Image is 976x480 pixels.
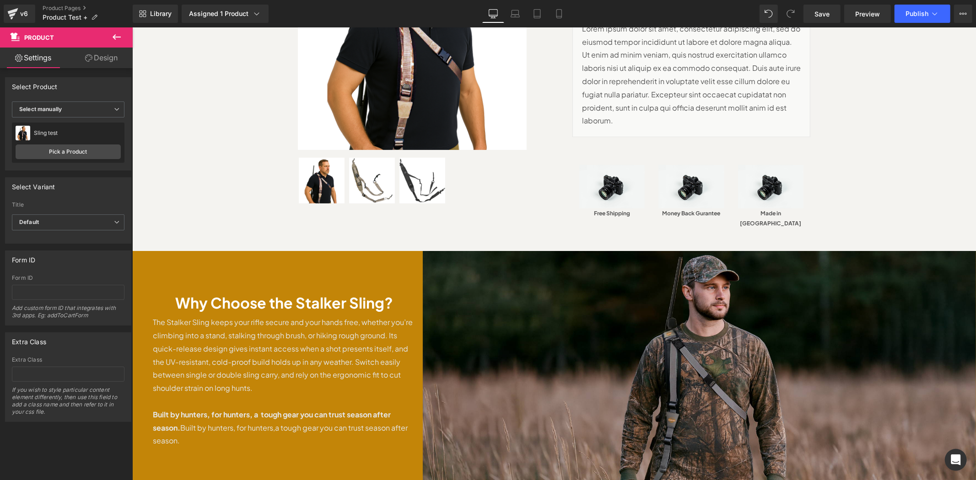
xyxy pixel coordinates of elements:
a: v6 [4,5,35,23]
a: Product Pages [43,5,133,12]
h1: Why Choose the Stalker Sling? [21,267,284,284]
div: If you wish to style particular content element differently, then use this field to add a class n... [12,386,124,421]
div: Select Product [12,78,58,91]
div: Extra Class [12,357,124,363]
div: Form ID [12,251,35,264]
p: Made in [GEOGRAPHIC_DATA] [606,181,671,201]
strong: Built by hunters, for hunters, a tough gear you can trust season after season. [21,382,259,405]
p: Built by hunters, for hunters,a tough gear you can trust season after season. [21,381,284,420]
button: Redo [782,5,800,23]
div: Select Variant [12,178,55,191]
img: Sling test [217,130,263,176]
img: pImage [16,126,30,140]
span: Preview [855,9,880,19]
div: Money Back Gurantee [526,181,592,191]
div: Assigned 1 Product [189,9,261,18]
a: Desktop [482,5,504,23]
span: Product Test + [43,14,87,21]
div: Extra Class [12,333,46,346]
span: Save [814,9,830,19]
div: v6 [18,8,30,20]
span: Publish [906,10,928,17]
div: Sling test [34,130,121,136]
div: Form ID [12,275,124,281]
b: Default [19,219,39,225]
a: Design [68,48,135,68]
a: Laptop [504,5,526,23]
a: Mobile [548,5,570,23]
span: Library [150,10,172,18]
p: The Stalker Sling keeps your rifle secure and your hands free, whether you’re climbing into a sta... [21,288,284,368]
div: Add custom form ID that integrates with 3rd apps. Eg: addToCartForm [12,304,124,325]
a: Preview [844,5,891,23]
button: Publish [895,5,950,23]
a: Sling test [167,130,215,179]
a: Tablet [526,5,548,23]
img: Sling test [167,130,212,176]
a: New Library [133,5,178,23]
div: Open Intercom Messenger [945,449,967,471]
p: Free Shipping [447,181,512,191]
a: Sling test [217,130,265,179]
a: Sling test [267,130,316,179]
img: Sling test [267,130,313,176]
button: More [954,5,972,23]
b: Select manually [19,106,62,112]
a: Pick a Product [16,144,121,159]
span: Product [24,34,54,41]
button: Undo [760,5,778,23]
label: Title [12,202,124,211]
